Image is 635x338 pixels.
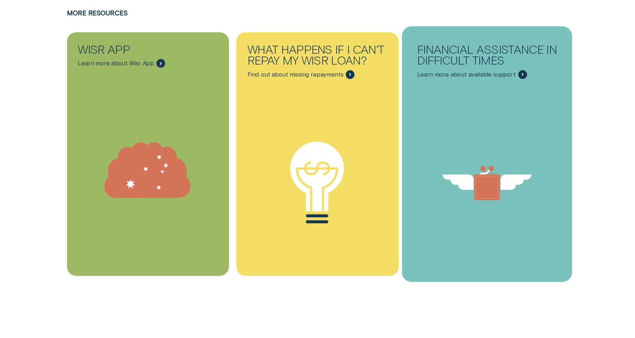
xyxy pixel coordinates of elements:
[248,71,343,78] span: Find out about missing repayments
[78,44,218,54] div: Wisr App
[236,32,398,276] a: What happens if I can't repay my Wisr loan? - Learn more
[417,44,557,66] div: Financial assistance in difficult times
[67,32,229,276] a: Wisr App - Learn more
[406,32,568,276] a: Financial assistance in difficult times - Learn more
[248,44,387,66] div: What happens if I can't repay my Wisr loan?
[78,60,154,67] span: Learn more about Wisr App
[417,71,516,78] span: Learn more about available support
[67,9,568,17] h4: More resources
